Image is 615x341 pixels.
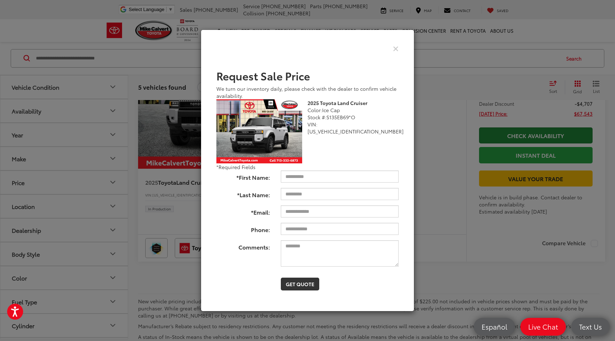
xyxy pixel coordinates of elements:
label: Comments: [211,240,275,251]
span: Live Chat [525,322,562,331]
span: Stock #: [307,114,326,121]
img: 2025 Toyota Land Cruiser [216,99,302,164]
span: Color: [307,106,322,114]
button: Close [393,44,399,52]
h2: Request Sale Price [216,70,399,82]
span: S135EB69*O [326,114,355,121]
span: *Required Fields [216,163,256,170]
label: *First Name: [211,170,275,182]
span: Español [478,322,511,331]
a: Text Us [571,318,610,336]
b: 2025 Toyota Land Cruiser [307,99,367,106]
span: Text Us [575,322,605,331]
button: Get Quote [281,278,319,290]
a: Español [474,318,515,336]
span: VIN: [307,121,317,128]
span: [US_VEHICLE_IDENTIFICATION_NUMBER] [307,128,404,135]
label: *Last Name: [211,188,275,199]
span: Ice Cap [322,106,340,114]
a: Live Chat [520,318,566,336]
label: Phone: [211,223,275,234]
label: *Email: [211,205,275,216]
div: We turn our inventory daily, please check with the dealer to confirm vehicle availability. [216,85,399,99]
